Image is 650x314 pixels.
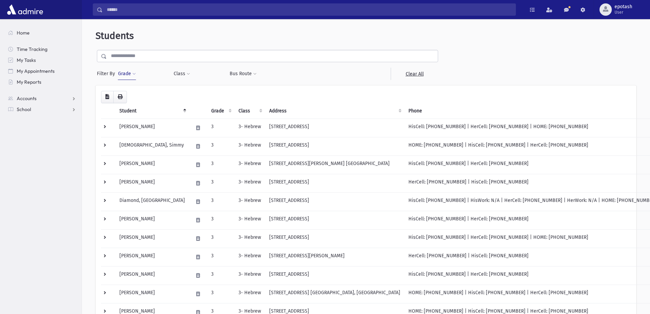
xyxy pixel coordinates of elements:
span: My Tasks [17,57,36,63]
span: Time Tracking [17,46,47,52]
a: My Reports [3,77,82,87]
td: [STREET_ADDRESS][PERSON_NAME] [265,248,404,266]
td: 3 [207,229,234,248]
td: [STREET_ADDRESS] [265,211,404,229]
span: User [615,10,632,15]
td: 3 [207,155,234,174]
td: [STREET_ADDRESS] [265,119,404,137]
td: 3 [207,211,234,229]
td: [STREET_ADDRESS] [265,192,404,211]
td: 3- Hebrew [234,137,265,155]
td: 3 [207,285,234,303]
a: School [3,104,82,115]
td: 3- Hebrew [234,192,265,211]
td: Diamond, [GEOGRAPHIC_DATA] [115,192,189,211]
td: [PERSON_NAME] [115,174,189,192]
a: Clear All [391,68,438,80]
button: CSV [101,91,114,103]
button: Bus Route [229,68,257,80]
td: 3- Hebrew [234,211,265,229]
td: [PERSON_NAME] [115,266,189,285]
td: [STREET_ADDRESS] [265,137,404,155]
a: My Appointments [3,66,82,77]
th: Student: activate to sort column descending [115,103,189,119]
td: [DEMOGRAPHIC_DATA], Simmy [115,137,189,155]
td: 3- Hebrew [234,266,265,285]
td: [PERSON_NAME] [115,155,189,174]
td: 3 [207,137,234,155]
td: 3- Hebrew [234,285,265,303]
td: [STREET_ADDRESS] [GEOGRAPHIC_DATA], [GEOGRAPHIC_DATA] [265,285,404,303]
td: 3- Hebrew [234,229,265,248]
td: [PERSON_NAME] [115,211,189,229]
td: 3 [207,266,234,285]
a: Time Tracking [3,44,82,55]
span: Accounts [17,95,37,101]
th: Class: activate to sort column ascending [234,103,265,119]
span: Students [96,30,134,41]
input: Search [103,3,516,16]
td: [PERSON_NAME] [115,248,189,266]
th: Address: activate to sort column ascending [265,103,404,119]
td: 3- Hebrew [234,155,265,174]
td: [PERSON_NAME] [115,119,189,137]
span: epotash [615,4,632,10]
a: Accounts [3,93,82,104]
td: 3- Hebrew [234,174,265,192]
td: [STREET_ADDRESS] [265,174,404,192]
span: School [17,106,31,112]
span: My Reports [17,79,41,85]
td: [PERSON_NAME] [115,285,189,303]
button: Grade [118,68,136,80]
td: [STREET_ADDRESS][PERSON_NAME] [GEOGRAPHIC_DATA] [265,155,404,174]
a: Home [3,27,82,38]
td: [PERSON_NAME] [115,229,189,248]
span: Home [17,30,30,36]
td: 3- Hebrew [234,248,265,266]
td: 3 [207,248,234,266]
td: 3- Hebrew [234,119,265,137]
td: [STREET_ADDRESS] [265,266,404,285]
span: My Appointments [17,68,55,74]
img: AdmirePro [5,3,45,16]
th: Grade: activate to sort column ascending [207,103,234,119]
button: Class [173,68,190,80]
td: 3 [207,174,234,192]
td: 3 [207,192,234,211]
button: Print [113,91,127,103]
td: [STREET_ADDRESS] [265,229,404,248]
td: 3 [207,119,234,137]
a: My Tasks [3,55,82,66]
span: Filter By [97,70,118,77]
